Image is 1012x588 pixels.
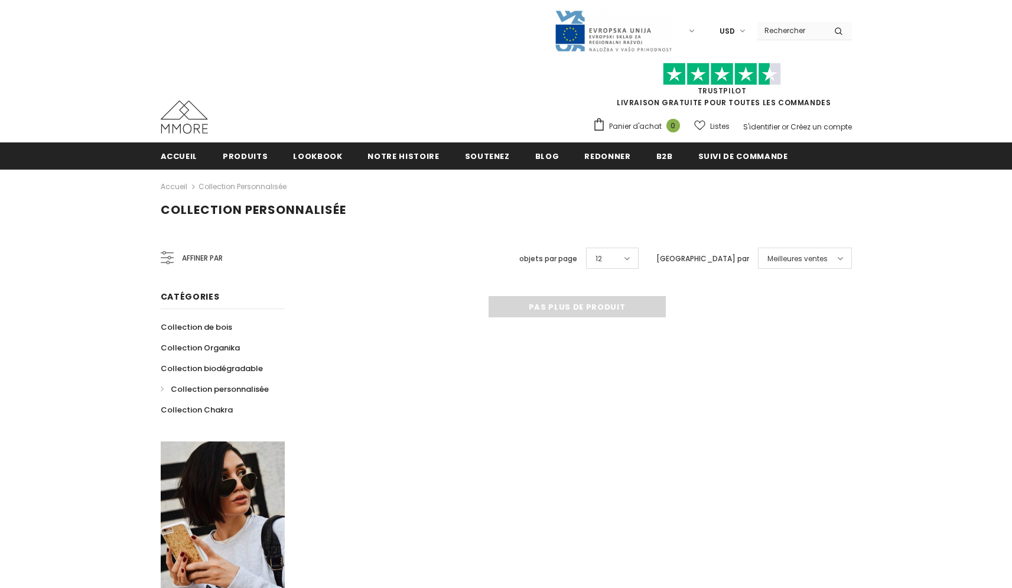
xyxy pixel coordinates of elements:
a: Collection personnalisée [161,379,269,399]
a: Collection biodégradable [161,358,263,379]
a: Produits [223,142,268,169]
a: S'identifier [743,122,780,132]
a: Panier d'achat 0 [593,118,686,135]
a: Collection Chakra [161,399,233,420]
span: Collection Organika [161,342,240,353]
input: Search Site [757,22,825,39]
span: or [782,122,789,132]
a: Listes [694,116,730,137]
label: objets par page [519,253,577,265]
span: Accueil [161,151,198,162]
span: Meilleures ventes [767,253,828,265]
a: soutenez [465,142,510,169]
span: Catégories [161,291,220,303]
span: LIVRAISON GRATUITE POUR TOUTES LES COMMANDES [593,68,852,108]
span: Notre histoire [367,151,439,162]
span: Panier d'achat [609,121,662,132]
span: 0 [666,119,680,132]
span: Affiner par [182,252,223,265]
a: B2B [656,142,673,169]
a: Accueil [161,142,198,169]
img: Cas MMORE [161,100,208,134]
span: Collection personnalisée [161,202,346,218]
img: Javni Razpis [554,9,672,53]
span: Collection personnalisée [171,384,269,395]
span: 12 [596,253,602,265]
a: Javni Razpis [554,25,672,35]
span: soutenez [465,151,510,162]
span: Collection Chakra [161,404,233,415]
a: Accueil [161,180,187,194]
a: Redonner [584,142,630,169]
a: TrustPilot [698,86,747,96]
span: Blog [535,151,559,162]
span: Listes [710,121,730,132]
a: Lookbook [293,142,342,169]
a: Suivi de commande [698,142,788,169]
span: Lookbook [293,151,342,162]
span: Redonner [584,151,630,162]
a: Blog [535,142,559,169]
a: Collection Organika [161,337,240,358]
span: Collection biodégradable [161,363,263,374]
img: Faites confiance aux étoiles pilotes [663,63,781,86]
span: Suivi de commande [698,151,788,162]
a: Notre histoire [367,142,439,169]
label: [GEOGRAPHIC_DATA] par [656,253,749,265]
a: Collection personnalisée [199,181,287,191]
span: B2B [656,151,673,162]
span: Produits [223,151,268,162]
span: Collection de bois [161,321,232,333]
a: Créez un compte [790,122,852,132]
a: Collection de bois [161,317,232,337]
span: USD [720,25,735,37]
